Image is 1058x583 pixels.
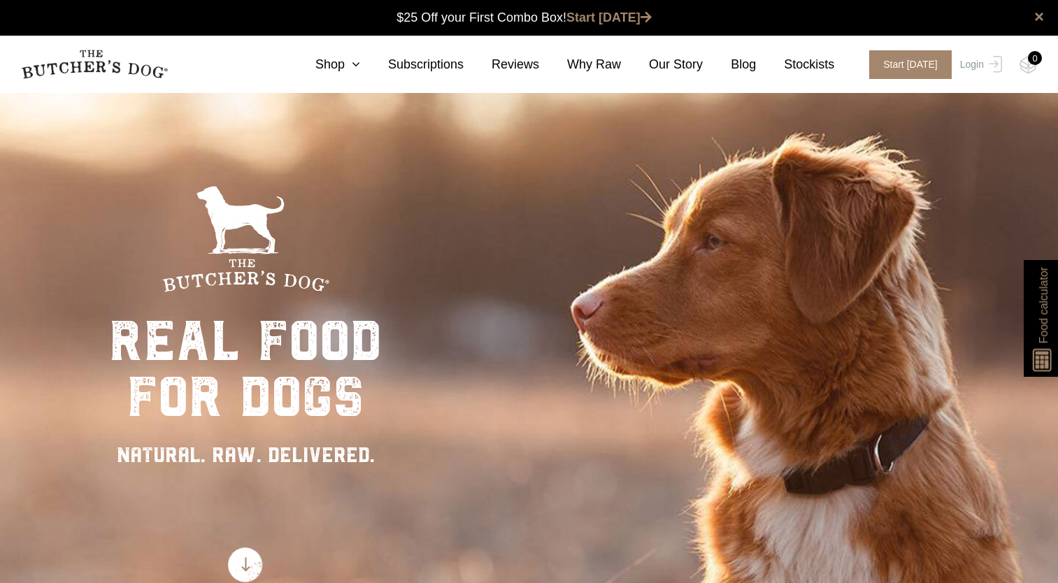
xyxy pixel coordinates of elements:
[1034,8,1044,25] a: close
[109,313,382,425] div: real food for dogs
[703,55,756,74] a: Blog
[566,10,652,24] a: Start [DATE]
[855,50,957,79] a: Start [DATE]
[1020,56,1037,74] img: TBD_Cart-Empty.png
[1028,51,1042,65] div: 0
[464,55,539,74] a: Reviews
[1035,267,1052,343] span: Food calculator
[756,55,834,74] a: Stockists
[621,55,703,74] a: Our Story
[109,439,382,470] div: NATURAL. RAW. DELIVERED.
[957,50,1002,79] a: Login
[287,55,360,74] a: Shop
[869,50,952,79] span: Start [DATE]
[360,55,464,74] a: Subscriptions
[539,55,621,74] a: Why Raw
